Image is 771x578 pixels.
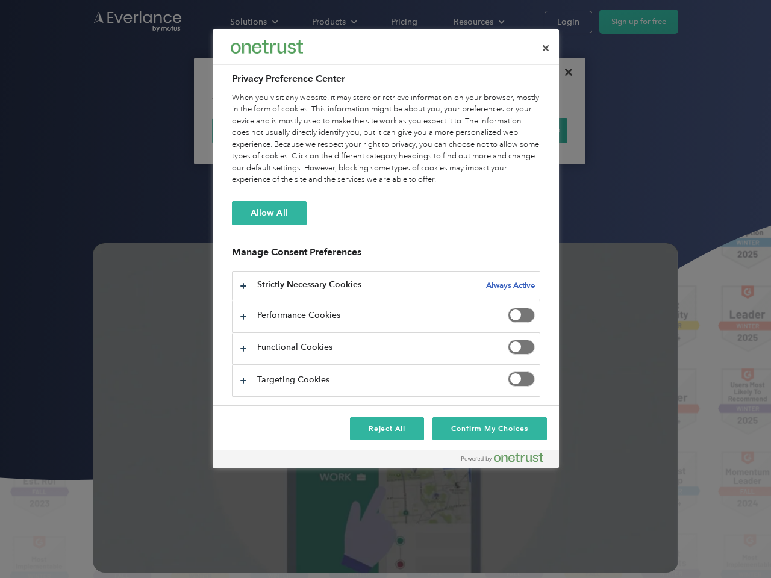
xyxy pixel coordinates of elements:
[532,35,559,61] button: Close
[231,35,303,59] div: Everlance
[89,72,149,97] input: Submit
[350,417,425,440] button: Reject All
[231,40,303,53] img: Everlance
[213,29,559,468] div: Preference center
[232,246,540,265] h3: Manage Consent Preferences
[432,417,546,440] button: Confirm My Choices
[461,453,543,462] img: Powered by OneTrust Opens in a new Tab
[232,72,540,86] h2: Privacy Preference Center
[232,201,307,225] button: Allow All
[232,92,540,186] div: When you visit any website, it may store or retrieve information on your browser, mostly in the f...
[213,29,559,468] div: Privacy Preference Center
[461,453,553,468] a: Powered by OneTrust Opens in a new Tab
